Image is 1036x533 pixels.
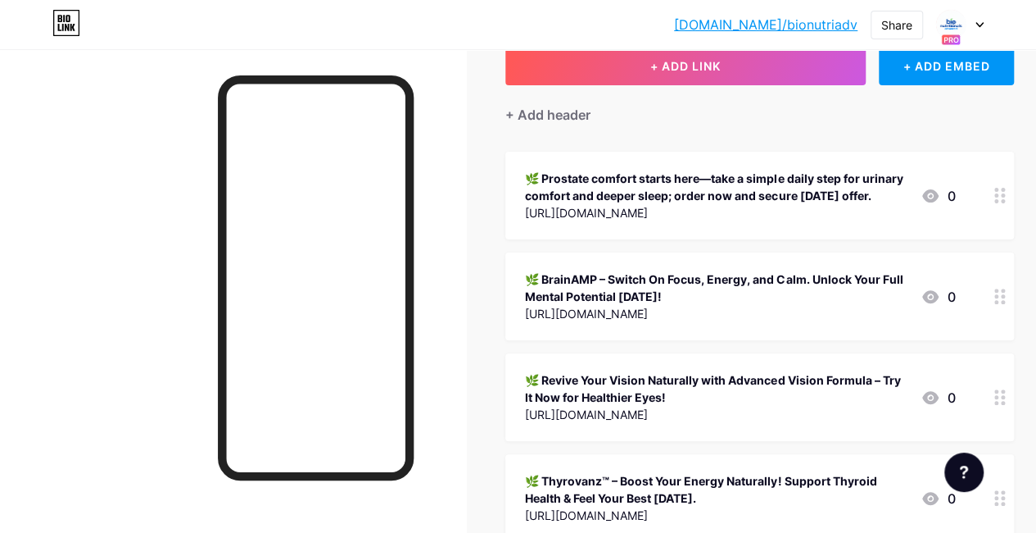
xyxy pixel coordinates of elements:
div: [URL][DOMAIN_NAME] [525,507,907,524]
div: 🌿 Revive Your Vision Naturally with Advanced Vision Formula – Try It Now for Healthier Eyes! [525,371,907,406]
div: 0 [921,489,955,508]
div: 0 [921,186,955,206]
div: 🌿 Thyrovanz™ – Boost Your Energy Naturally! Support Thyroid Health & Feel Your Best [DATE]. [525,472,907,507]
div: + ADD EMBED [879,46,1014,85]
div: + Add header [505,105,590,125]
div: 0 [921,287,955,307]
div: 🌿 Prostate comfort starts here—take a simple daily step for urinary comfort and deeper sleep; ord... [525,170,907,204]
img: leanlifetonic [935,9,966,40]
div: [URL][DOMAIN_NAME] [525,204,907,221]
div: Share [881,16,912,34]
div: [URL][DOMAIN_NAME] [525,305,907,322]
span: + ADD LINK [650,59,721,73]
div: 🌿 BrainAMP – Switch On Focus, Energy, and Calm. Unlock Your Full Mental Potential [DATE]! [525,271,907,305]
div: [URL][DOMAIN_NAME] [525,406,907,423]
button: + ADD LINK [505,46,866,85]
div: 0 [921,388,955,408]
a: [DOMAIN_NAME]/bionutriadv [674,15,857,34]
